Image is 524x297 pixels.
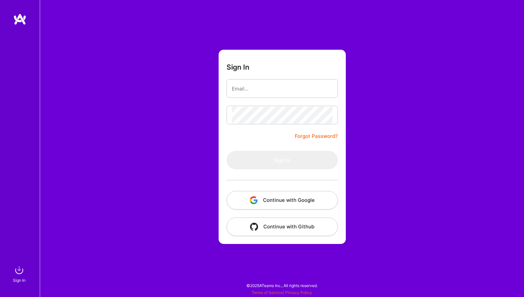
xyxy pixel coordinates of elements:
[252,290,312,295] span: |
[232,80,333,97] input: Email...
[227,63,249,71] h3: Sign In
[227,217,338,236] button: Continue with Github
[250,196,258,204] img: icon
[295,132,338,140] a: Forgot Password?
[40,277,524,294] div: © 2025 ATeams Inc., All rights reserved.
[13,13,26,25] img: logo
[285,290,312,295] a: Privacy Policy
[250,223,258,231] img: icon
[252,290,283,295] a: Terms of Service
[13,264,26,277] img: sign in
[227,191,338,209] button: Continue with Google
[227,151,338,169] button: Sign In
[13,277,26,284] div: Sign In
[14,264,26,284] a: sign inSign In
